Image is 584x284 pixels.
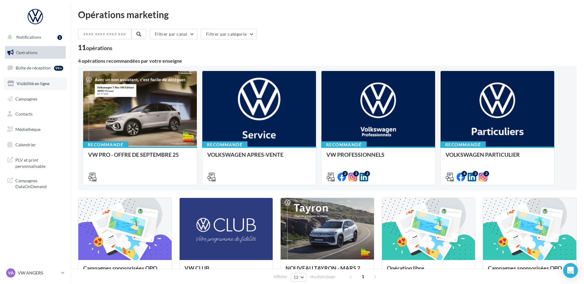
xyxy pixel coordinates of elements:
div: Campagnes sponsorisées OPO Septembre [83,265,167,277]
a: PLV et print personnalisable [4,153,67,172]
a: Boîte de réception99+ [4,61,67,74]
span: Notifications [16,34,41,40]
a: Opérations [4,46,67,59]
span: Afficher [274,274,287,280]
a: Contacts [4,108,67,120]
p: VW ANGERS [18,270,59,276]
div: Recommandé [321,141,367,148]
span: Calendrier [15,142,36,147]
div: NOUVEAU TAYRON - MARS 2025 [286,265,369,277]
span: Opérations [16,50,37,55]
a: Campagnes DataOnDemand [4,174,67,192]
button: Filtrer par catégorie [201,29,257,39]
span: résultats/page [310,274,335,280]
div: 2 [484,171,489,176]
div: Recommandé [440,141,486,148]
div: 11 [78,44,112,51]
span: 12 [294,275,299,280]
div: Recommandé [83,141,128,148]
div: VOLKSWAGEN APRES-VENTE [207,152,311,164]
div: 2 [342,171,348,176]
span: Visibilité en ligne [17,81,49,86]
div: VW CLUB [185,265,268,277]
span: 1 [358,272,368,282]
div: Opération libre [387,265,470,277]
button: Notifications 1 [4,31,64,44]
div: VW PRO - OFFRE DE SEPTEMBRE 25 [88,152,192,164]
div: Open Intercom Messenger [563,263,578,278]
a: VA VW ANGERS [5,267,66,279]
div: 2 [364,171,370,176]
button: Filtrer par canal [150,29,197,39]
span: Boîte de réception [16,65,51,70]
a: Calendrier [4,138,67,151]
a: Campagnes [4,93,67,105]
div: Campagnes sponsorisées OPO [488,265,571,277]
div: 99+ [54,66,63,71]
div: Recommandé [202,141,247,148]
span: Campagnes DataOnDemand [15,176,63,190]
span: Campagnes [15,96,37,101]
div: 4 [461,171,467,176]
button: 12 [291,273,306,282]
a: Visibilité en ligne [4,77,67,90]
span: Contacts [15,111,33,116]
span: Médiathèque [15,127,41,132]
span: VA [8,270,14,276]
a: Médiathèque [4,123,67,136]
div: opérations [86,45,112,51]
div: 1 [57,35,62,40]
div: 2 [353,171,359,176]
span: PLV et print personnalisable [15,156,63,169]
div: VOLKSWAGEN PARTICULIER [446,152,549,164]
div: Opérations marketing [78,10,577,19]
div: 4 opérations recommandées par votre enseigne [78,58,577,63]
div: 3 [473,171,478,176]
div: VW PROFESSIONNELS [326,152,430,164]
